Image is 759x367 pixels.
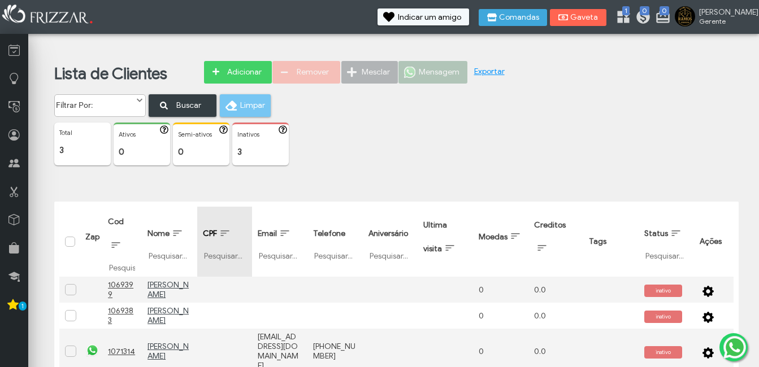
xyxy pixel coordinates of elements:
[148,306,189,325] a: [PERSON_NAME]
[473,277,528,303] td: 0
[635,9,647,27] a: 0
[378,8,469,25] button: Indicar um amigo
[644,346,682,359] span: inativo
[59,129,106,137] p: Total
[276,125,292,137] button: ui-button
[479,9,547,26] button: Comandas
[528,303,584,329] td: 0.0
[721,334,748,361] img: whatsapp.png
[313,342,357,361] div: [PHONE_NUMBER]
[158,125,174,137] button: ui-button
[368,250,413,261] input: Pesquisar...
[237,130,284,138] p: Inativos
[102,207,142,277] th: Cod: activate to sort column ascending
[700,237,722,246] span: Ações
[363,207,418,277] th: Aniversário
[85,232,99,242] span: Zap
[307,207,363,277] th: Telefone
[708,343,709,360] span: ui-button
[550,9,606,26] button: Gaveta
[644,311,682,323] span: inativo
[108,280,133,299] u: 1069399
[534,220,566,230] span: Creditos
[660,6,669,15] span: 0
[499,14,539,21] span: Comandas
[169,97,209,114] span: Buscar
[108,217,124,226] span: Cod
[237,147,284,157] p: 3
[479,232,508,242] span: Moedas
[142,207,197,277] th: Nome: activate to sort column ascending
[313,229,345,238] span: Telefone
[655,9,666,27] a: 0
[148,280,189,299] a: [PERSON_NAME]
[252,207,307,277] th: Email: activate to sort column ascending
[224,64,264,81] span: Adicionar
[639,207,694,277] th: Status: activate to sort column ascending
[313,250,357,261] input: Pesquisar...
[203,250,247,261] input: Pesquisar...
[368,229,408,238] span: Aniversário
[583,207,639,277] th: Tags
[108,347,135,356] u: 1071314
[178,130,224,138] p: Semi-ativos
[474,67,505,76] a: Exportar
[473,207,528,277] th: Moedas: activate to sort column ascending
[19,302,27,311] span: 1
[528,277,584,303] td: 0.0
[80,207,102,277] th: Zap
[615,9,627,27] a: 1
[258,250,302,261] input: Pesquisar...
[699,17,750,25] span: Gerente
[220,94,271,117] button: Limpar
[217,125,233,137] button: ui-button
[108,306,133,325] u: 1069383
[148,229,170,238] span: Nome
[700,343,717,360] button: ui-button
[197,207,253,277] th: CPF: activate to sort column ascending
[108,262,136,273] input: Pesquisar...
[85,343,99,357] img: whatsapp.png
[528,207,584,277] th: Creditos: activate to sort column ascending
[66,237,73,245] div: Selecionar tudo
[640,6,649,15] span: 0
[240,97,263,114] span: Limpar
[203,229,217,238] span: CPF
[694,207,734,277] th: Ações
[178,147,224,157] p: 0
[644,229,668,238] span: Status
[622,6,630,15] span: 1
[708,281,709,298] span: ui-button
[55,95,135,110] label: Filtrar Por:
[644,285,682,297] span: inativo
[700,281,717,298] button: ui-button
[148,342,189,361] a: [PERSON_NAME]
[59,145,106,155] p: 3
[675,6,753,29] a: [PERSON_NAME] Gerente
[149,94,216,117] button: Buscar
[398,14,461,21] span: Indicar um amigo
[589,237,606,246] span: Tags
[708,307,709,324] span: ui-button
[119,130,165,138] p: Ativos
[473,303,528,329] td: 0
[418,207,473,277] th: Ultima visita: activate to sort column ascending
[258,229,277,238] span: Email
[54,64,167,84] a: Lista de Clientes
[119,147,165,157] p: 0
[644,250,688,261] input: Pesquisar...
[204,61,272,84] button: Adicionar
[148,250,192,261] input: Pesquisar...
[423,220,447,254] span: Ultima visita
[570,14,598,21] span: Gaveta
[700,307,717,324] button: ui-button
[699,7,750,17] span: [PERSON_NAME]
